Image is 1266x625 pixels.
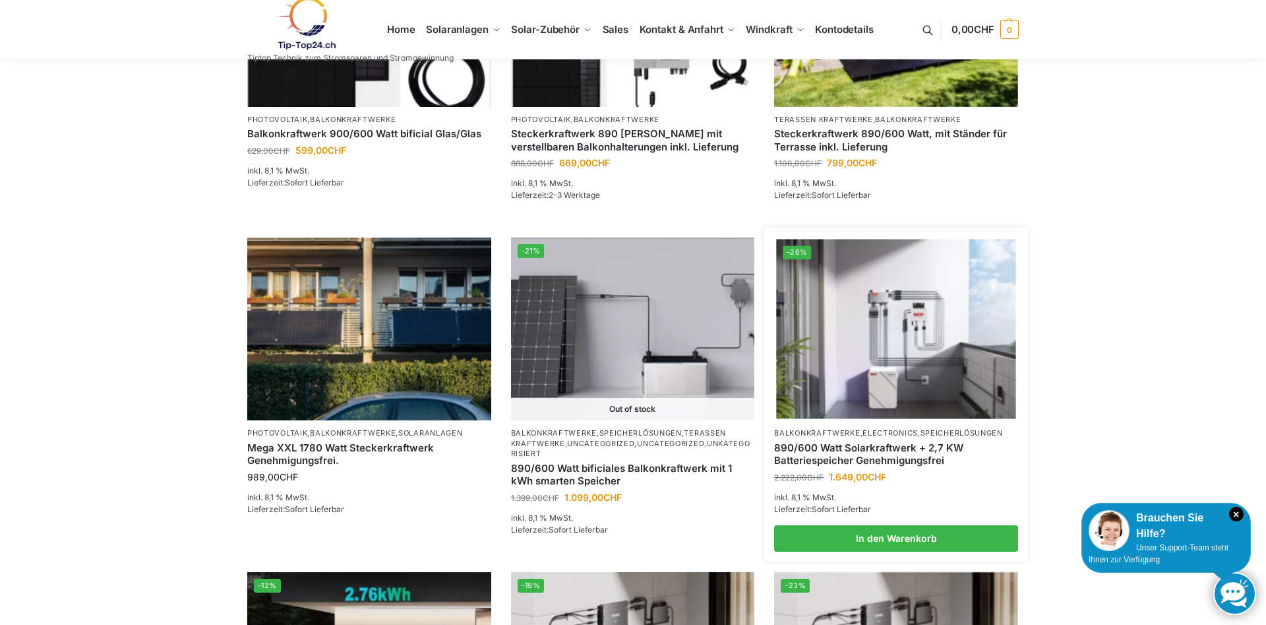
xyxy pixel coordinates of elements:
span: Lieferzeit: [247,504,344,514]
span: CHF [805,158,822,168]
p: , [511,115,755,125]
span: Lieferzeit: [511,190,600,200]
span: Sales [603,23,629,36]
span: CHF [591,157,610,168]
bdi: 599,00 [295,145,346,156]
p: , [774,115,1018,125]
a: Uncategorized [637,439,704,448]
img: 2 Balkonkraftwerke [247,238,491,420]
a: Photovoltaik [247,115,307,124]
bdi: 989,00 [247,471,298,482]
a: Speicherlösungen [599,428,682,438]
span: Solaranlagen [426,23,489,36]
span: CHF [859,157,877,168]
a: Balkonkraftwerke [310,115,396,124]
span: Sofort Lieferbar [285,178,344,187]
img: ASE 1000 Batteriespeicher [511,238,755,420]
a: 0,00CHF 0 [951,10,1019,49]
span: CHF [807,473,824,482]
span: CHF [603,492,622,503]
bdi: 799,00 [827,157,877,168]
span: CHF [543,493,559,503]
span: Lieferzeit: [247,178,344,187]
span: CHF [280,471,298,482]
span: Lieferzeit: [774,504,871,514]
a: Photovoltaik [511,115,571,124]
span: Sofort Lieferbar [549,525,608,535]
a: Balkonkraftwerke [574,115,659,124]
span: Kontakt & Anfahrt [640,23,723,36]
a: 890/600 Watt Solarkraftwerk + 2,7 KW Batteriespeicher Genehmigungsfrei [774,442,1018,467]
p: Tiptop Technik zum Stromsparen und Stromgewinnung [247,54,454,62]
p: inkl. 8,1 % MwSt. [774,492,1018,504]
a: Terassen Kraftwerke [511,428,726,447]
bdi: 1.099,00 [564,492,622,503]
p: , , , , , [511,428,755,459]
a: Steckerkraftwerk 890 Watt mit verstellbaren Balkonhalterungen inkl. Lieferung [511,127,755,153]
img: Steckerkraftwerk mit 2,7kwh-Speicher [777,240,1016,419]
a: 890/600 Watt bificiales Balkonkraftwerk mit 1 kWh smarten Speicher [511,462,755,488]
span: CHF [868,471,886,482]
bdi: 2.222,00 [774,473,824,482]
span: Unser Support-Team steht Ihnen zur Verfügung [1089,543,1228,564]
a: -26%Steckerkraftwerk mit 2,7kwh-Speicher [777,240,1016,419]
a: Speicherlösungen [920,428,1003,438]
a: -21% Out of stockASE 1000 Batteriespeicher [511,238,755,420]
i: Schließen [1229,507,1244,521]
p: , [247,115,491,125]
a: Electronics [862,428,918,438]
span: Lieferzeit: [774,190,871,200]
span: Sofort Lieferbar [812,504,871,514]
a: Mega XXL 1780 Watt Steckerkraftwerk Genehmigungsfrei. [247,442,491,467]
p: inkl. 8,1 % MwSt. [774,178,1018,189]
p: inkl. 8,1 % MwSt. [247,492,491,504]
bdi: 669,00 [559,157,610,168]
span: Kontodetails [815,23,874,36]
a: Unkategorisiert [511,439,750,458]
span: 0 [1000,20,1019,39]
bdi: 1.100,00 [774,158,822,168]
a: Photovoltaik [247,428,307,438]
a: Balkonkraftwerke [875,115,961,124]
span: CHF [328,145,346,156]
a: In den Warenkorb legen: „890/600 Watt Solarkraftwerk + 2,7 KW Batteriespeicher Genehmigungsfrei“ [774,525,1018,552]
span: CHF [974,23,994,36]
bdi: 1.399,00 [511,493,559,503]
span: CHF [537,158,554,168]
a: Balkonkraftwerke [310,428,396,438]
a: Balkonkraftwerk 900/600 Watt bificial Glas/Glas [247,127,491,141]
a: Balkonkraftwerke [774,428,860,438]
a: Balkonkraftwerke [511,428,597,438]
span: 2-3 Werktage [549,190,600,200]
bdi: 1.649,00 [829,471,886,482]
a: Solaranlagen [398,428,462,438]
span: Windkraft [746,23,792,36]
span: 0,00 [951,23,994,36]
p: inkl. 8,1 % MwSt. [511,512,755,524]
a: Terassen Kraftwerke [774,115,872,124]
img: Customer service [1089,510,1130,551]
p: , , [774,428,1018,438]
bdi: 888,00 [511,158,554,168]
span: Sofort Lieferbar [285,504,344,514]
bdi: 629,00 [247,146,290,156]
span: Lieferzeit: [511,525,608,535]
a: Uncategorized [567,439,634,448]
p: inkl. 8,1 % MwSt. [247,165,491,177]
div: Brauchen Sie Hilfe? [1089,510,1244,542]
span: Solar-Zubehör [511,23,580,36]
a: Steckerkraftwerk 890/600 Watt, mit Ständer für Terrasse inkl. Lieferung [774,127,1018,153]
p: , , [247,428,491,438]
span: CHF [274,146,290,156]
p: inkl. 8,1 % MwSt. [511,178,755,189]
span: Sofort Lieferbar [812,190,871,200]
